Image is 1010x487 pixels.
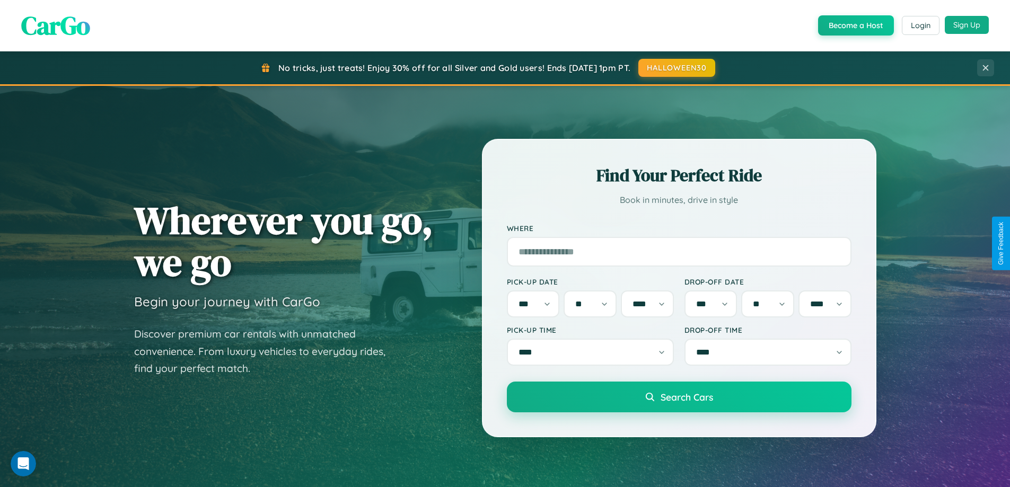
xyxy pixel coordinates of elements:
button: Login [902,16,939,35]
div: Give Feedback [997,222,1005,265]
button: Sign Up [945,16,989,34]
label: Drop-off Date [684,277,851,286]
span: CarGo [21,8,90,43]
label: Drop-off Time [684,325,851,334]
button: HALLOWEEN30 [638,59,715,77]
button: Become a Host [818,15,894,36]
p: Book in minutes, drive in style [507,192,851,208]
span: Search Cars [661,391,713,403]
h2: Find Your Perfect Ride [507,164,851,187]
label: Pick-up Time [507,325,674,334]
span: No tricks, just treats! Enjoy 30% off for all Silver and Gold users! Ends [DATE] 1pm PT. [278,63,630,73]
button: Search Cars [507,382,851,412]
label: Pick-up Date [507,277,674,286]
iframe: Intercom live chat [11,451,36,476]
p: Discover premium car rentals with unmatched convenience. From luxury vehicles to everyday rides, ... [134,325,399,377]
h3: Begin your journey with CarGo [134,294,320,309]
h1: Wherever you go, we go [134,199,433,283]
label: Where [507,224,851,233]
